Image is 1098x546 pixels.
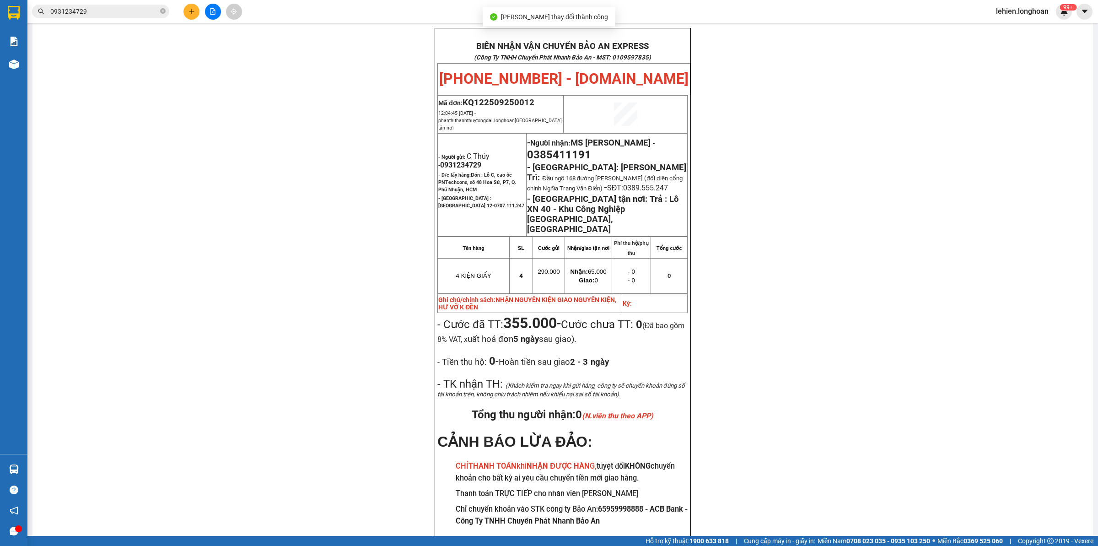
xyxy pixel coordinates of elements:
[468,462,517,470] strong: THANH TOÁN
[818,536,930,546] span: Miền Nam
[651,139,655,147] span: -
[519,272,522,279] span: 4
[10,486,18,494] span: question-circle
[490,13,497,21] span: check-circle
[1010,536,1011,546] span: |
[657,245,682,251] strong: Tổng cước
[456,505,688,525] strong: 65959998888 - ACB Bank - Công Ty TNHH Chuyển Phát Nhanh Bảo An
[468,334,576,344] span: uất hoá đơn sau giao).
[494,203,524,209] span: 0707.111.247
[527,162,686,183] span: - [GEOGRAPHIC_DATA]: [PERSON_NAME] Trì:
[438,172,516,193] strong: - D/c lấy hàng:
[607,184,624,192] span: SĐT:
[439,70,689,87] span: [PHONE_NUMBER] - [DOMAIN_NAME]
[50,6,158,16] input: Tìm tên, số ĐT hoặc mã đơn
[736,536,737,546] span: |
[538,268,560,275] span: 290.000
[456,462,597,470] span: CHỈ khi G,
[188,8,195,15] span: plus
[438,152,490,169] span: C Thủy -
[625,462,651,470] strong: KHÔNG
[628,268,635,275] span: - 0
[530,139,651,147] span: Người nhận:
[989,5,1056,17] span: lehien.longhoan
[1076,4,1093,20] button: caret-down
[1060,7,1068,16] img: icon-new-feature
[38,8,44,15] span: search
[437,357,487,367] span: - Tiền thu hộ:
[437,378,503,390] span: - TK nhận TH:
[437,382,684,398] span: (Khách kiểm tra ngay khi gửi hàng, công ty sẽ chuyển khoản đúng số tài khoản trên, không chịu trá...
[438,195,524,209] span: - [GEOGRAPHIC_DATA] : [GEOGRAPHIC_DATA] 12-
[527,175,682,192] span: Đầu ngõ 168 đường [PERSON_NAME] (đối diện cổng chính Nghĩa Trang Văn Điển)
[963,537,1003,545] strong: 0369 525 060
[527,138,651,148] strong: -
[456,272,491,279] span: 4 KIỆN GIẤY
[579,277,597,284] span: 0
[527,194,679,234] strong: Trả : Lô XN 40 - Khu Công Nghiệp [GEOGRAPHIC_DATA], [GEOGRAPHIC_DATA]
[10,527,18,535] span: message
[437,321,684,344] span: (Đã bao gồm 8% VAT, x
[10,506,18,515] span: notification
[582,411,653,420] em: (N.viên thu theo APP)
[571,268,588,275] strong: Nhận:
[932,539,935,543] span: ⚪️
[1047,538,1054,544] span: copyright
[9,37,19,46] img: solution-icon
[623,300,632,307] strong: Ký:
[579,277,594,284] strong: Giao:
[438,296,616,311] span: NHẬN NGUYÊN KIỆN GIAO NGUYÊN KIỆN, HƯ VỠ K ĐỀN
[437,318,684,345] span: Cước chưa TT:
[476,41,649,51] strong: BIÊN NHẬN VẬN CHUYỂN BẢO AN EXPRESS
[527,194,647,204] strong: - [GEOGRAPHIC_DATA] tận nơi:
[9,465,19,474] img: warehouse-icon
[487,355,609,368] span: -
[646,536,729,546] span: Hỗ trợ kỹ thuật:
[438,110,562,131] span: 12:04:45 [DATE] -
[499,357,609,367] span: Hoàn tiền sau giao
[210,8,216,15] span: file-add
[604,183,607,193] span: -
[438,296,616,311] strong: Ghi chú/chính sách:
[614,240,649,256] strong: Phí thu hộ/phụ thu
[437,433,592,450] span: CẢNH BÁO LỪA ĐẢO:
[440,161,481,169] span: 0931234729
[1081,7,1089,16] span: caret-down
[636,318,642,331] strong: 0
[205,4,221,20] button: file-add
[503,314,557,332] strong: 355.000
[487,355,495,368] strong: 0
[744,536,815,546] span: Cung cấp máy in - giấy in:
[538,245,560,251] strong: Cước gửi
[463,97,534,108] span: KQ122509250012
[937,536,1003,546] span: Miền Bắc
[628,277,635,284] span: - 0
[437,318,560,331] span: - Cước đã TT:
[527,148,591,161] span: 0385411191
[160,8,166,14] span: close-circle
[438,172,516,193] span: Đón : Lô C, cao ốc PNTechcons, số 48 Hoa Sứ, P7, Q. Phú Nhuận, HCM
[1060,4,1076,11] sup: 655
[9,59,19,69] img: warehouse-icon
[846,537,930,545] strong: 0708 023 035 - 0935 103 250
[226,4,242,20] button: aim
[513,334,539,344] strong: 5 ngày
[474,54,651,61] strong: (Công Ty TNHH Chuyển Phát Nhanh Bảo An - MST: 0109597835)
[667,272,671,279] span: 0
[183,4,199,20] button: plus
[456,460,688,484] h3: tuyệt đối chuyển khoản cho bất kỳ ai yêu cầu chuyển tiền mới giao hàng.
[438,118,562,131] span: phanthithanhthuytongdai.longhoan
[623,184,668,192] span: 0389.555.247
[463,245,484,251] strong: Tên hàng
[438,154,465,160] strong: - Người gửi:
[518,245,524,251] strong: SL
[160,7,166,16] span: close-circle
[456,488,688,500] h3: Thanh toán TRỰC TIẾP cho nhân viên [PERSON_NAME]
[456,503,688,527] h3: Chỉ chuyển khoản vào STK công ty Bảo An:
[576,408,653,421] span: 0
[527,462,590,470] strong: NHẬN ĐƯỢC HÀN
[570,357,609,367] strong: 2 - 3
[501,13,608,21] span: [PERSON_NAME] thay đổi thành công
[567,245,609,251] strong: Nhận/giao tận nơi
[571,268,607,275] span: 65.000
